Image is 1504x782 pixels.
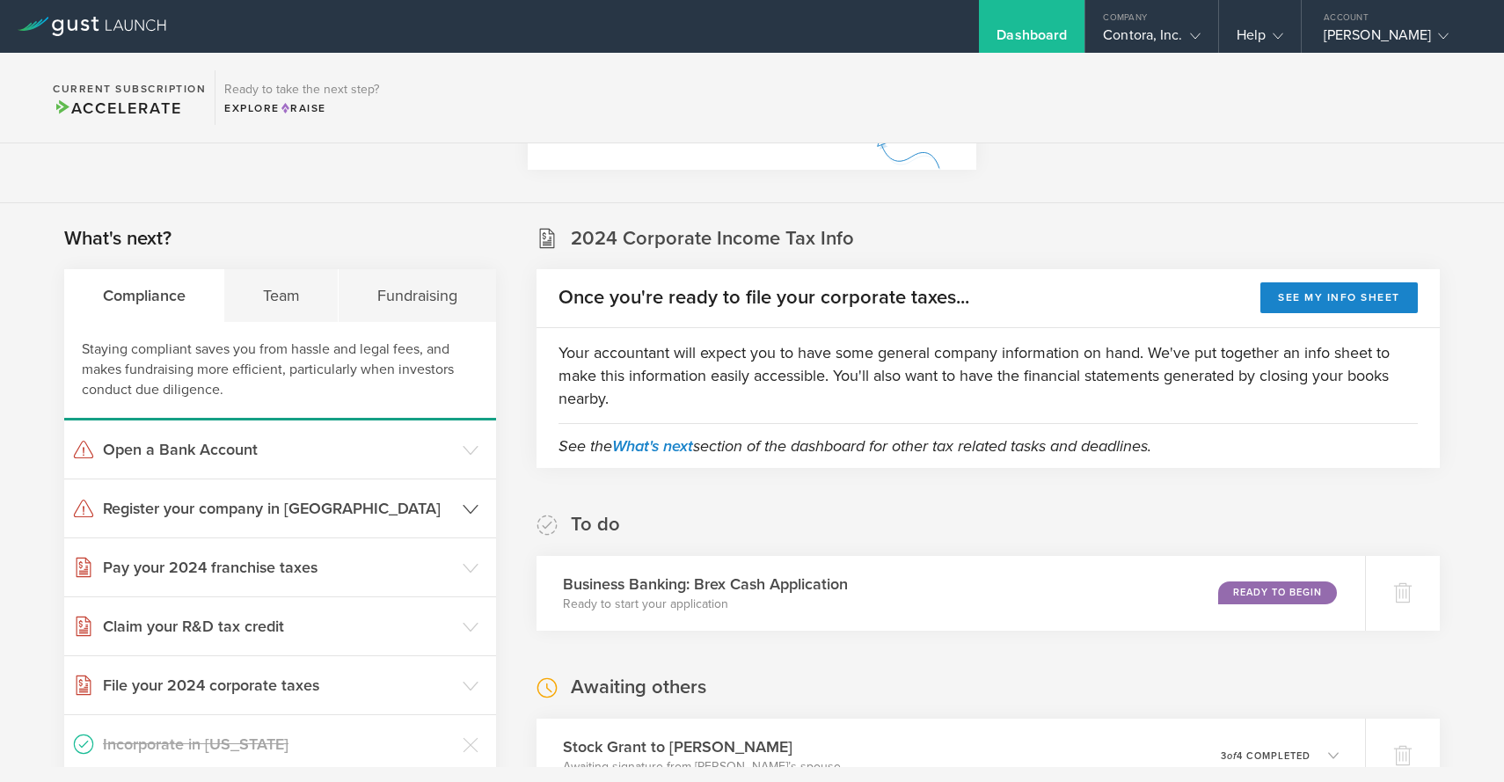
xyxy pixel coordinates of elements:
p: Ready to start your application [563,596,848,613]
h3: Open a Bank Account [103,438,454,461]
a: What's next [612,436,693,456]
h2: To do [571,512,620,537]
span: Accelerate [53,99,181,118]
em: See the section of the dashboard for other tax related tasks and deadlines. [559,436,1151,456]
h2: Awaiting others [571,675,706,700]
div: Fundraising [339,269,495,322]
div: Compliance [64,269,224,322]
div: Ready to take the next step?ExploreRaise [215,70,388,125]
div: Help [1237,26,1283,53]
p: Awaiting signature from [PERSON_NAME]’s spouse [563,758,841,776]
h2: Current Subscription [53,84,206,94]
h3: Business Banking: Brex Cash Application [563,573,848,596]
p: Your accountant will expect you to have some general company information on hand. We've put toget... [559,341,1418,410]
p: 3 4 completed [1221,751,1311,761]
h3: Pay your 2024 franchise taxes [103,556,454,579]
h3: Register your company in [GEOGRAPHIC_DATA] [103,497,454,520]
h3: Ready to take the next step? [224,84,379,96]
div: Dashboard [997,26,1067,53]
div: [PERSON_NAME] [1324,26,1473,53]
h2: 2024 Corporate Income Tax Info [571,226,854,252]
iframe: Chat Widget [1416,698,1504,782]
em: of [1227,750,1237,762]
h3: Incorporate in [US_STATE] [103,733,454,756]
div: Explore [224,100,379,116]
h3: Stock Grant to [PERSON_NAME] [563,735,841,758]
div: Ready to Begin [1218,581,1337,604]
div: Team [224,269,339,322]
div: Business Banking: Brex Cash ApplicationReady to start your applicationReady to Begin [537,556,1365,631]
button: See my info sheet [1260,282,1418,313]
h2: Once you're ready to file your corporate taxes... [559,285,969,311]
h2: What's next? [64,226,172,252]
div: Contora, Inc. [1103,26,1200,53]
h3: Claim your R&D tax credit [103,615,454,638]
h3: File your 2024 corporate taxes [103,674,454,697]
div: Staying compliant saves you from hassle and legal fees, and makes fundraising more efficient, par... [64,322,496,420]
span: Raise [280,102,326,114]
